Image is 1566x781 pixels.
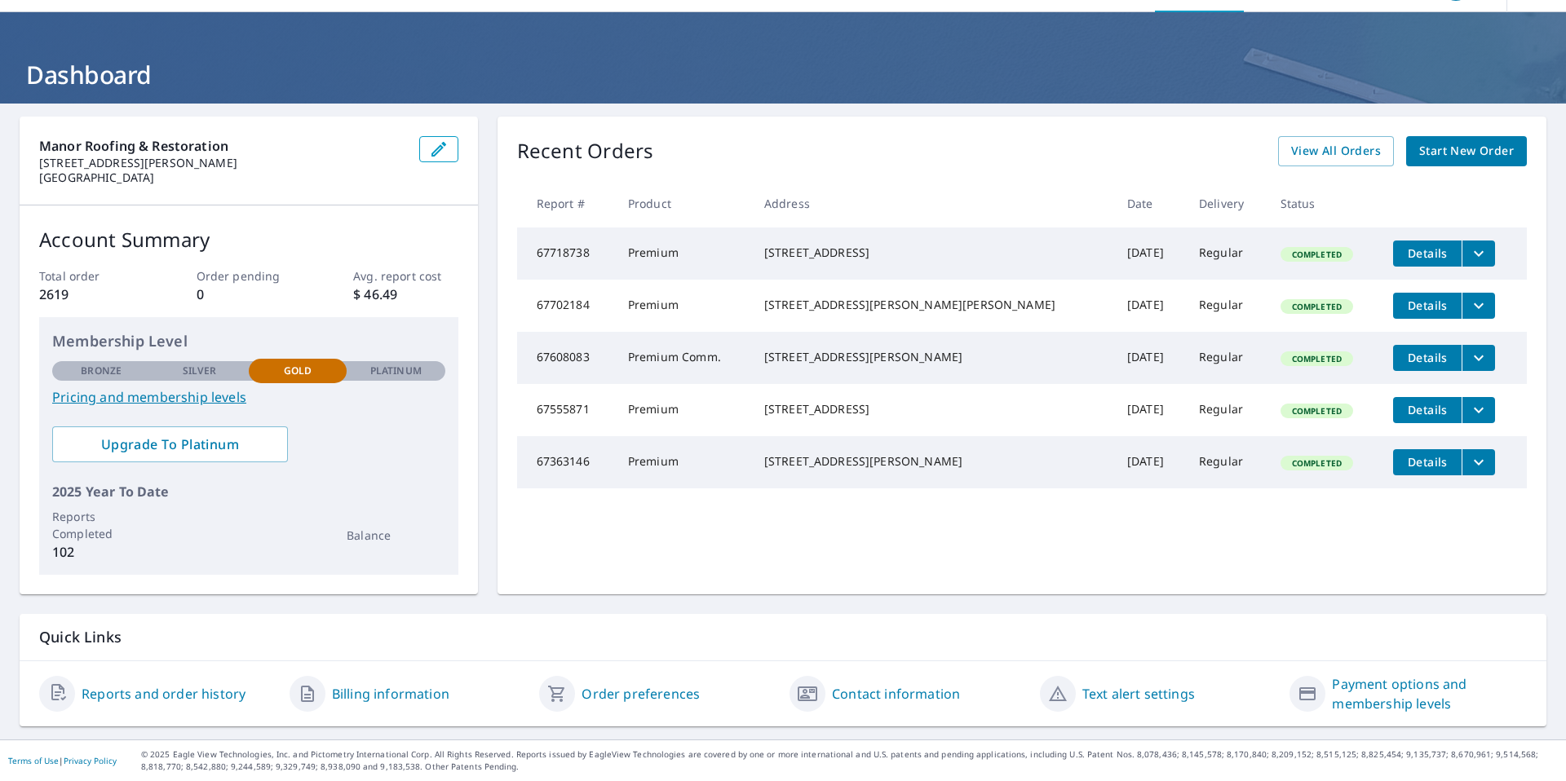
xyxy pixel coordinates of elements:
p: Reports Completed [52,508,150,542]
p: $ 46.49 [353,285,458,304]
p: Manor Roofing & Restoration [39,136,406,156]
p: 2619 [39,285,144,304]
p: Platinum [370,364,422,378]
span: Details [1403,350,1452,365]
p: | [8,756,117,766]
p: Account Summary [39,225,458,254]
td: Regular [1186,332,1267,384]
td: [DATE] [1114,332,1186,384]
p: © 2025 Eagle View Technologies, Inc. and Pictometry International Corp. All Rights Reserved. Repo... [141,748,1558,773]
span: Completed [1282,301,1351,312]
p: Order pending [197,267,301,285]
button: detailsBtn-67608083 [1393,345,1462,371]
p: 0 [197,285,301,304]
td: 67718738 [517,227,615,280]
p: Balance [347,527,445,544]
td: [DATE] [1114,280,1186,332]
td: Regular [1186,384,1267,436]
p: Gold [284,364,312,378]
th: Product [615,179,751,227]
td: Premium [615,280,751,332]
a: Reports and order history [82,684,246,704]
a: Start New Order [1406,136,1527,166]
p: Membership Level [52,330,445,352]
td: Regular [1186,227,1267,280]
span: Start New Order [1419,141,1514,161]
div: [STREET_ADDRESS] [764,401,1101,417]
p: [GEOGRAPHIC_DATA] [39,170,406,185]
a: Order preferences [582,684,700,704]
td: Premium [615,384,751,436]
span: Details [1403,402,1452,417]
p: Total order [39,267,144,285]
button: filesDropdownBtn-67363146 [1462,449,1495,475]
a: Billing information [332,684,449,704]
a: Payment options and membership levels [1332,674,1527,713]
a: Terms of Use [8,755,59,766]
th: Status [1267,179,1381,227]
span: View All Orders [1291,141,1381,161]
span: Completed [1282,405,1351,417]
p: Quick Links [39,627,1527,647]
a: Contact information [832,684,960,704]
td: [DATE] [1114,384,1186,436]
p: Recent Orders [517,136,654,166]
p: Avg. report cost [353,267,458,285]
td: Premium [615,436,751,488]
th: Address [751,179,1114,227]
button: filesDropdownBtn-67608083 [1462,345,1495,371]
a: View All Orders [1278,136,1394,166]
p: Silver [183,364,217,378]
span: Completed [1282,457,1351,469]
span: Details [1403,245,1452,261]
p: [STREET_ADDRESS][PERSON_NAME] [39,156,406,170]
span: Details [1403,298,1452,313]
th: Date [1114,179,1186,227]
p: 102 [52,542,150,562]
span: Details [1403,454,1452,470]
span: Upgrade To Platinum [65,435,275,453]
h1: Dashboard [20,58,1546,91]
span: Completed [1282,249,1351,260]
button: detailsBtn-67363146 [1393,449,1462,475]
td: Premium Comm. [615,332,751,384]
div: [STREET_ADDRESS][PERSON_NAME][PERSON_NAME] [764,297,1101,313]
th: Delivery [1186,179,1267,227]
button: detailsBtn-67702184 [1393,293,1462,319]
a: Text alert settings [1082,684,1195,704]
button: detailsBtn-67718738 [1393,240,1462,267]
div: [STREET_ADDRESS][PERSON_NAME] [764,453,1101,470]
td: 67702184 [517,280,615,332]
p: Bronze [81,364,122,378]
button: detailsBtn-67555871 [1393,397,1462,423]
button: filesDropdownBtn-67702184 [1462,293,1495,319]
p: 2025 Year To Date [52,482,445,501]
td: 67555871 [517,384,615,436]
td: 67363146 [517,436,615,488]
th: Report # [517,179,615,227]
div: [STREET_ADDRESS] [764,245,1101,261]
td: Regular [1186,436,1267,488]
td: [DATE] [1114,436,1186,488]
td: [DATE] [1114,227,1186,280]
td: Regular [1186,280,1267,332]
button: filesDropdownBtn-67718738 [1462,240,1495,267]
span: Completed [1282,353,1351,364]
td: Premium [615,227,751,280]
td: 67608083 [517,332,615,384]
div: [STREET_ADDRESS][PERSON_NAME] [764,349,1101,365]
a: Pricing and membership levels [52,387,445,407]
button: filesDropdownBtn-67555871 [1462,397,1495,423]
a: Upgrade To Platinum [52,426,288,462]
a: Privacy Policy [64,755,117,766]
